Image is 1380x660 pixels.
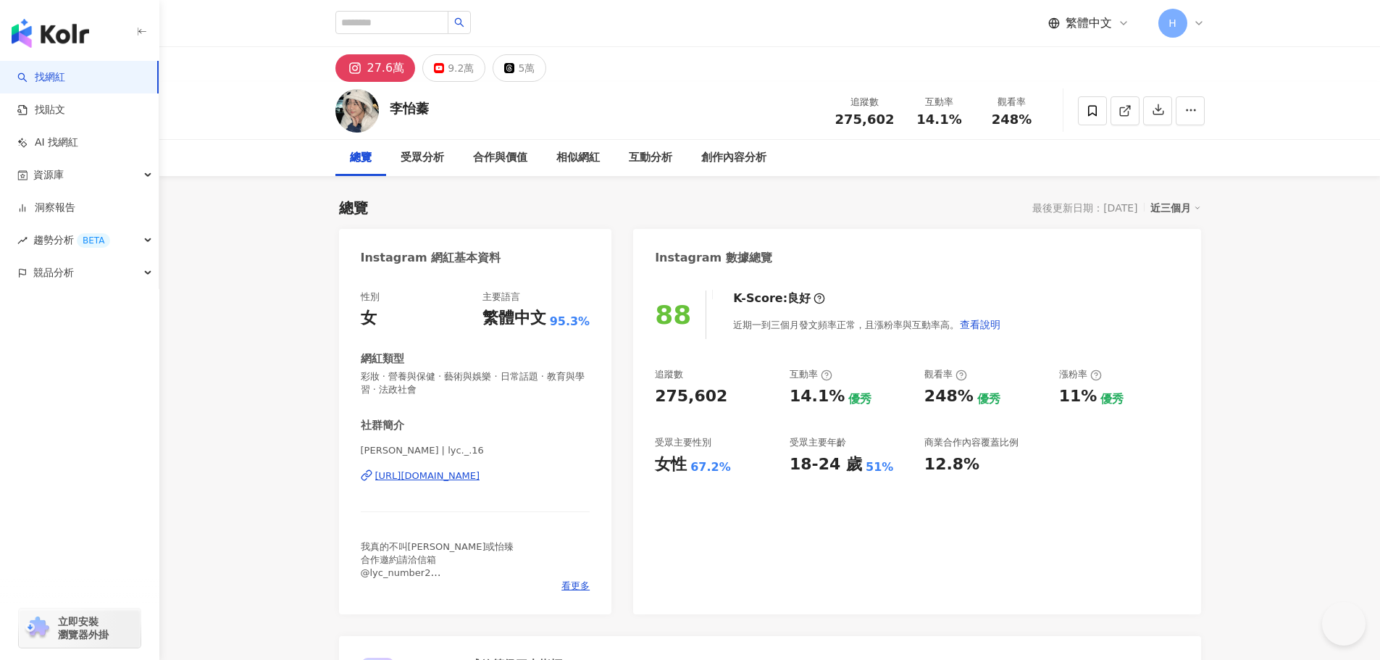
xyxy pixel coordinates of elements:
[561,580,590,593] span: 看更多
[17,70,65,85] a: search找網紅
[350,149,372,167] div: 總覽
[1059,385,1097,408] div: 11%
[787,291,811,306] div: 良好
[733,291,825,306] div: K-Score :
[12,19,89,48] img: logo
[422,54,485,82] button: 9.2萬
[19,609,141,648] a: chrome extension立即安裝 瀏覽器外掛
[866,459,893,475] div: 51%
[550,314,590,330] span: 95.3%
[655,300,691,330] div: 88
[473,149,527,167] div: 合作與價值
[33,224,110,256] span: 趨勢分析
[655,250,772,266] div: Instagram 數據總覽
[629,149,672,167] div: 互動分析
[912,95,967,109] div: 互動率
[361,291,380,304] div: 性別
[1032,202,1137,214] div: 最後更新日期：[DATE]
[924,385,974,408] div: 248%
[339,198,368,218] div: 總覽
[984,95,1040,109] div: 觀看率
[493,54,546,82] button: 5萬
[335,89,379,133] img: KOL Avatar
[959,310,1001,339] button: 查看說明
[33,159,64,191] span: 資源庫
[17,103,65,117] a: 找貼文
[361,307,377,330] div: 女
[361,469,590,483] a: [URL][DOMAIN_NAME]
[361,444,590,457] span: [PERSON_NAME] | lyc._.16
[655,436,711,449] div: 受眾主要性別
[77,233,110,248] div: BETA
[835,95,895,109] div: 追蹤數
[482,291,520,304] div: 主要語言
[790,385,845,408] div: 14.1%
[848,391,871,407] div: 優秀
[977,391,1000,407] div: 優秀
[361,250,501,266] div: Instagram 網紅基本資料
[17,135,78,150] a: AI 找網紅
[835,112,895,127] span: 275,602
[924,368,967,381] div: 觀看率
[960,319,1000,330] span: 查看說明
[375,469,480,483] div: [URL][DOMAIN_NAME]
[655,368,683,381] div: 追蹤數
[1066,15,1112,31] span: 繁體中文
[361,541,537,605] span: 我真的不叫[PERSON_NAME]或怡臻 合作邀約請洽信箱 @lyc_number2 ✉️[EMAIL_ADDRESS][DOMAIN_NAME] 🎬⬇️
[1150,199,1201,217] div: 近三個月
[518,58,535,78] div: 5萬
[790,454,862,476] div: 18-24 歲
[655,385,727,408] div: 275,602
[1322,602,1366,646] iframe: Help Scout Beacon - Open
[924,454,979,476] div: 12.8%
[335,54,416,82] button: 27.6萬
[556,149,600,167] div: 相似網紅
[690,459,731,475] div: 67.2%
[361,418,404,433] div: 社群簡介
[33,256,74,289] span: 競品分析
[361,351,404,367] div: 網紅類型
[655,454,687,476] div: 女性
[790,368,832,381] div: 互動率
[924,436,1019,449] div: 商業合作內容覆蓋比例
[448,58,474,78] div: 9.2萬
[916,112,961,127] span: 14.1%
[790,436,846,449] div: 受眾主要年齡
[1100,391,1124,407] div: 優秀
[58,615,109,641] span: 立即安裝 瀏覽器外掛
[454,17,464,28] span: search
[1059,368,1102,381] div: 漲粉率
[23,617,51,640] img: chrome extension
[1168,15,1176,31] span: H
[992,112,1032,127] span: 248%
[17,201,75,215] a: 洞察報告
[401,149,444,167] div: 受眾分析
[361,370,590,396] span: 彩妝 · 營養與保健 · 藝術與娛樂 · 日常話題 · 教育與學習 · 法政社會
[482,307,546,330] div: 繁體中文
[17,235,28,246] span: rise
[701,149,766,167] div: 創作內容分析
[390,99,429,117] div: 李怡蓁
[367,58,405,78] div: 27.6萬
[733,310,1001,339] div: 近期一到三個月發文頻率正常，且漲粉率與互動率高。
